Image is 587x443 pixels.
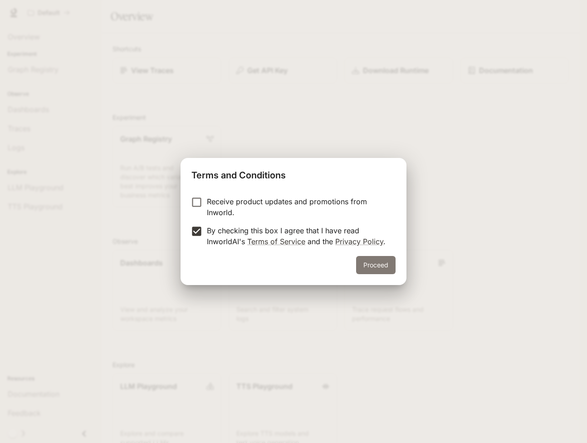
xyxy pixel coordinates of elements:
button: Proceed [356,256,396,274]
a: Privacy Policy [335,237,383,246]
p: Receive product updates and promotions from Inworld. [207,196,388,218]
a: Terms of Service [247,237,305,246]
h2: Terms and Conditions [181,158,406,189]
p: By checking this box I agree that I have read InworldAI's and the . [207,225,388,247]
